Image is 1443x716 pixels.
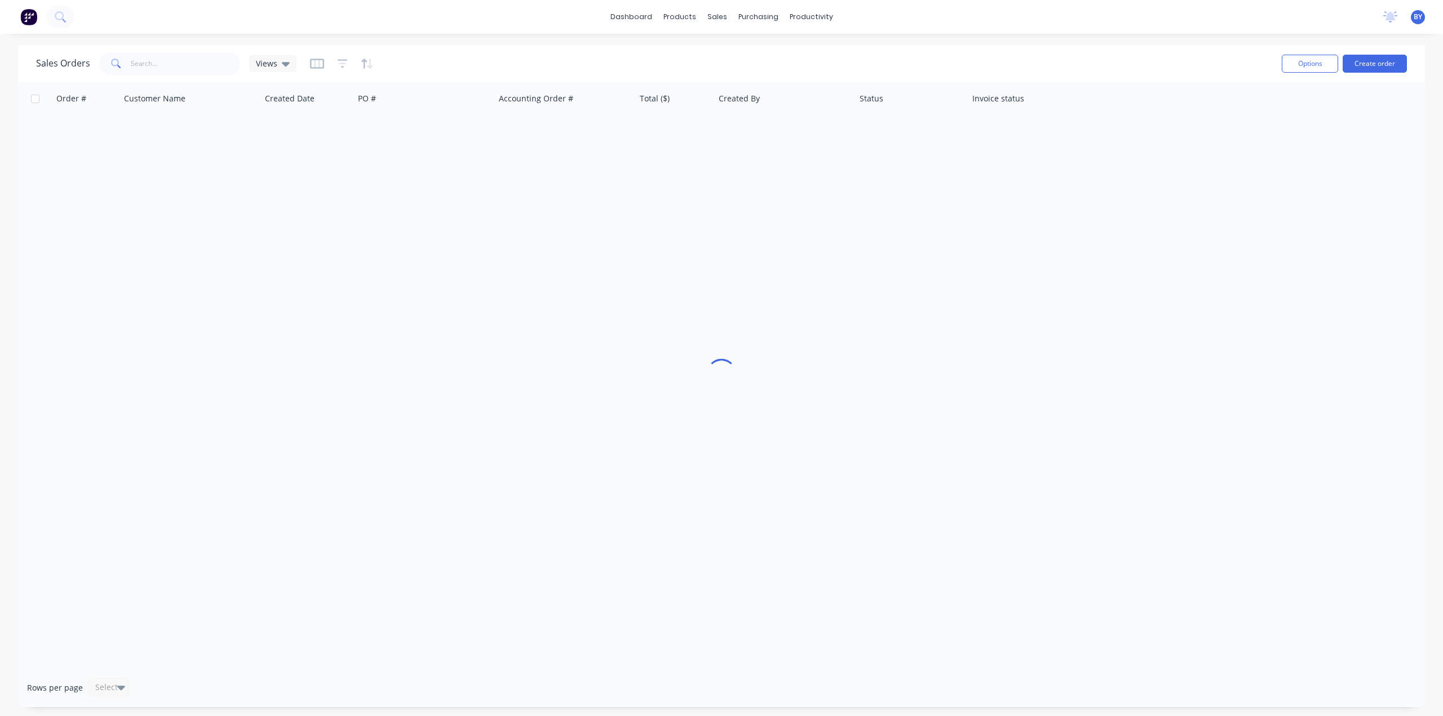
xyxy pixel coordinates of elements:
[95,682,125,693] div: Select...
[640,93,670,104] div: Total ($)
[20,8,37,25] img: Factory
[733,8,784,25] div: purchasing
[358,93,376,104] div: PO #
[56,93,86,104] div: Order #
[972,93,1024,104] div: Invoice status
[605,8,658,25] a: dashboard
[1282,55,1338,73] button: Options
[784,8,839,25] div: productivity
[256,57,277,69] span: Views
[860,93,883,104] div: Status
[265,93,315,104] div: Created Date
[36,58,90,69] h1: Sales Orders
[1414,12,1422,22] span: BY
[658,8,702,25] div: products
[27,682,83,693] span: Rows per page
[131,52,241,75] input: Search...
[499,93,573,104] div: Accounting Order #
[1343,55,1407,73] button: Create order
[124,93,185,104] div: Customer Name
[719,93,760,104] div: Created By
[702,8,733,25] div: sales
